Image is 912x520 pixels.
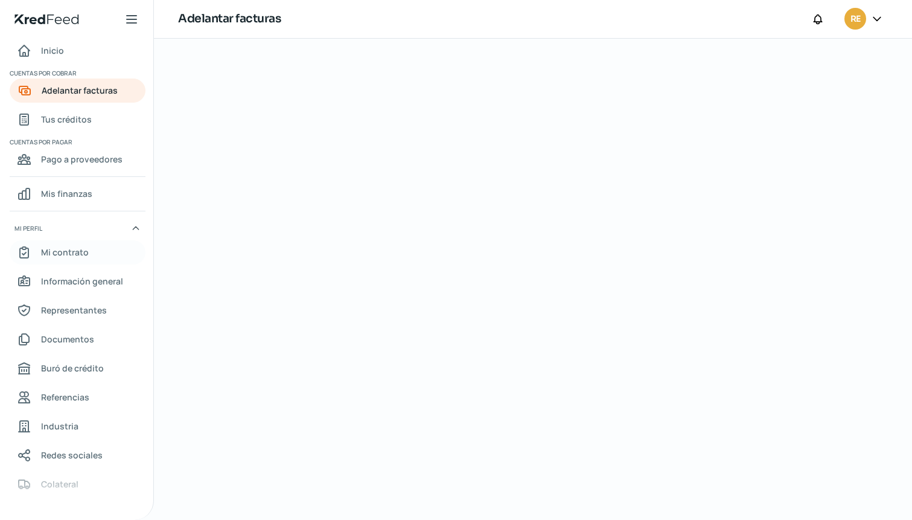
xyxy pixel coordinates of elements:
[10,68,144,79] span: Cuentas por cobrar
[41,43,64,58] span: Inicio
[41,361,104,376] span: Buró de crédito
[10,79,145,103] a: Adelantar facturas
[10,327,145,351] a: Documentos
[41,419,78,434] span: Industria
[10,269,145,294] a: Información general
[41,152,123,167] span: Pago a proveedores
[41,477,78,492] span: Colateral
[41,303,107,318] span: Representantes
[10,240,145,265] a: Mi contrato
[10,414,145,438] a: Industria
[41,332,94,347] span: Documentos
[10,385,145,409] a: Referencias
[10,443,145,467] a: Redes sociales
[10,356,145,380] a: Buró de crédito
[10,182,145,206] a: Mis finanzas
[850,12,860,27] span: RE
[10,39,145,63] a: Inicio
[41,448,103,463] span: Redes sociales
[41,390,89,405] span: Referencias
[41,186,92,201] span: Mis finanzas
[10,108,145,132] a: Tus créditos
[10,298,145,323] a: Representantes
[10,147,145,172] a: Pago a proveedores
[178,10,281,28] h1: Adelantar facturas
[41,112,92,127] span: Tus créditos
[42,83,118,98] span: Adelantar facturas
[14,223,42,234] span: Mi perfil
[41,245,89,260] span: Mi contrato
[10,136,144,147] span: Cuentas por pagar
[10,472,145,496] a: Colateral
[41,274,123,289] span: Información general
